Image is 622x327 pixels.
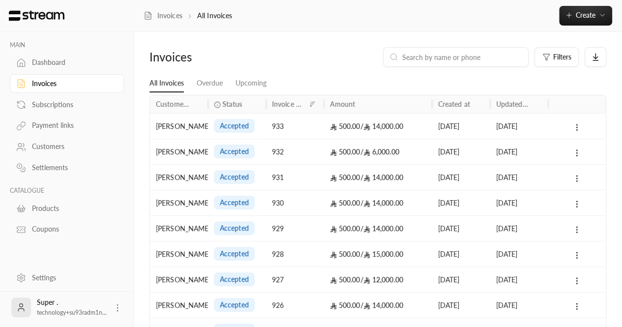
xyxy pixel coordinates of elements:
[156,293,202,318] div: [PERSON_NAME]
[330,100,355,108] div: Amount
[272,165,318,190] div: 931
[330,139,426,164] div: 6,000.00
[37,309,107,316] span: technology+su93radm1n...
[10,74,124,93] a: Invoices
[272,190,318,215] div: 930
[10,53,124,72] a: Dashboard
[197,75,223,92] a: Overdue
[32,273,112,283] div: Settings
[156,114,202,139] div: [PERSON_NAME]
[559,6,612,26] button: Create
[330,165,426,190] div: 14,000.00
[10,187,124,195] p: CATALOGUE
[32,100,112,110] div: Subscriptions
[496,293,542,318] div: [DATE]
[330,250,363,258] span: 500.00 /
[32,79,112,89] div: Invoices
[156,100,189,108] div: Customer name
[197,11,233,21] p: All Invoices
[222,99,242,109] span: Status
[156,267,202,292] div: [PERSON_NAME]
[330,275,363,284] span: 500.00 /
[438,241,484,267] div: [DATE]
[144,11,232,21] nav: breadcrumb
[156,190,202,215] div: [PERSON_NAME]
[330,293,426,318] div: 14,000.00
[10,41,124,49] p: MAIN
[220,274,249,284] span: accepted
[149,49,257,65] div: Invoices
[330,301,363,309] span: 500.00 /
[496,100,530,108] div: Updated at
[496,241,542,267] div: [DATE]
[272,293,318,318] div: 926
[220,172,249,182] span: accepted
[10,116,124,135] a: Payment links
[438,293,484,318] div: [DATE]
[10,220,124,239] a: Coupons
[496,114,542,139] div: [DATE]
[306,98,318,110] button: Sort
[272,100,305,108] div: Invoice no.
[32,120,112,130] div: Payment links
[10,137,124,156] a: Customers
[402,52,522,62] input: Search by name or phone
[330,199,363,207] span: 500.00 /
[32,142,112,151] div: Customers
[156,241,202,267] div: [PERSON_NAME] [PERSON_NAME]
[32,163,112,173] div: Settlements
[272,267,318,292] div: 927
[496,165,542,190] div: [DATE]
[438,165,484,190] div: [DATE]
[272,139,318,164] div: 932
[8,10,65,21] img: Logo
[438,114,484,139] div: [DATE]
[149,75,184,92] a: All Invoices
[438,100,470,108] div: Created at
[10,95,124,114] a: Subscriptions
[330,122,363,130] span: 500.00 /
[438,267,484,292] div: [DATE]
[220,198,249,208] span: accepted
[330,267,426,292] div: 12,000.00
[220,249,249,259] span: accepted
[220,121,249,131] span: accepted
[330,190,426,215] div: 14,000.00
[438,190,484,215] div: [DATE]
[236,75,267,92] a: Upcoming
[144,11,182,21] a: Invoices
[220,223,249,233] span: accepted
[272,216,318,241] div: 929
[32,204,112,213] div: Products
[496,267,542,292] div: [DATE]
[534,47,579,67] button: Filters
[496,216,542,241] div: [DATE]
[10,158,124,178] a: Settlements
[576,11,595,19] span: Create
[330,241,426,267] div: 15,000.00
[330,216,426,241] div: 14,000.00
[156,216,202,241] div: [PERSON_NAME]
[10,268,124,287] a: Settings
[496,139,542,164] div: [DATE]
[272,114,318,139] div: 933
[32,58,112,67] div: Dashboard
[37,297,107,317] div: Super .
[156,165,202,190] div: [PERSON_NAME] [PERSON_NAME]
[330,224,363,233] span: 500.00 /
[330,173,363,181] span: 500.00 /
[220,300,249,310] span: accepted
[438,216,484,241] div: [DATE]
[272,241,318,267] div: 928
[496,190,542,215] div: [DATE]
[330,114,426,139] div: 14,000.00
[156,139,202,164] div: [PERSON_NAME]
[438,139,484,164] div: [DATE]
[220,147,249,156] span: accepted
[10,199,124,218] a: Products
[553,54,571,60] span: Filters
[330,148,363,156] span: 500.00 /
[32,224,112,234] div: Coupons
